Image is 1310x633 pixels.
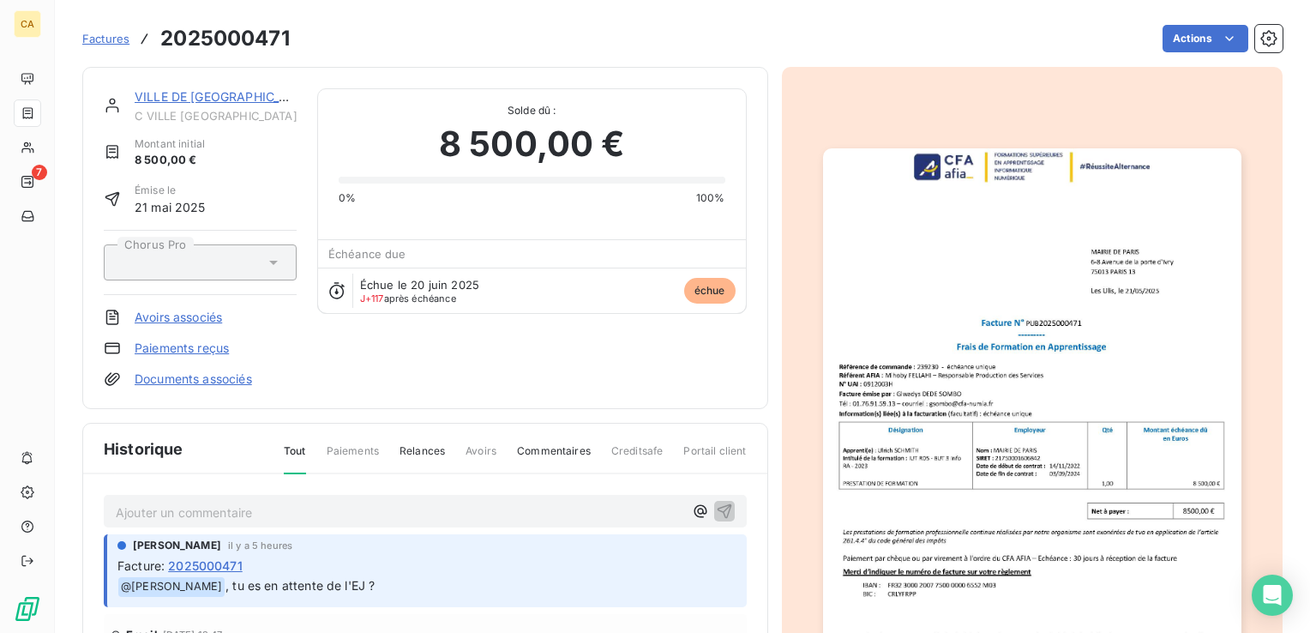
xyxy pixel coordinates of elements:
img: Logo LeanPay [14,595,41,623]
span: Tout [284,443,306,474]
span: Portail client [683,443,746,473]
a: Paiements reçus [135,340,229,357]
span: Relances [400,443,445,473]
a: Documents associés [135,371,252,388]
span: 2025000471 [168,557,243,575]
span: J+117 [360,292,384,304]
span: 8 500,00 € [135,152,205,169]
div: CA [14,10,41,38]
span: échue [684,278,736,304]
div: Open Intercom Messenger [1252,575,1293,616]
h3: 2025000471 [160,23,290,54]
a: VILLE DE [GEOGRAPHIC_DATA] [135,89,315,104]
span: Avoirs [466,443,496,473]
span: après échéance [360,293,456,304]
span: 21 mai 2025 [135,198,206,216]
span: il y a 5 heures [228,540,292,551]
span: Émise le [135,183,206,198]
span: Solde dû : [339,103,725,118]
span: Montant initial [135,136,205,152]
span: Factures [82,32,129,45]
button: Actions [1163,25,1248,52]
span: 7 [32,165,47,180]
span: Facture : [117,557,165,575]
span: Commentaires [517,443,591,473]
span: [PERSON_NAME] [133,538,221,553]
span: Historique [104,437,183,461]
span: Échue le 20 juin 2025 [360,278,479,292]
span: Creditsafe [611,443,664,473]
a: Factures [82,30,129,47]
span: Échéance due [328,247,406,261]
span: Paiements [327,443,379,473]
span: 0% [339,190,356,206]
span: C VILLE [GEOGRAPHIC_DATA] [135,109,297,123]
span: @ [PERSON_NAME] [118,577,225,597]
span: , tu es en attente de l'EJ ? [225,578,375,593]
span: 100% [696,190,725,206]
a: Avoirs associés [135,309,222,326]
span: 8 500,00 € [439,118,625,170]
